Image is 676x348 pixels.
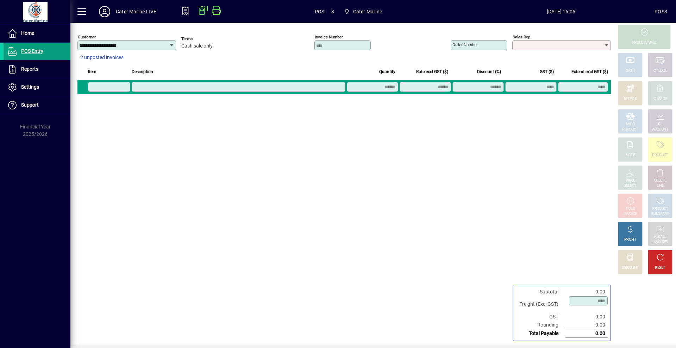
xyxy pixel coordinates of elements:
div: CHARGE [653,96,667,102]
div: PROFIT [624,237,636,242]
a: Settings [4,78,70,96]
button: Profile [93,5,116,18]
div: PRODUCT [652,206,668,211]
td: 0.00 [565,321,608,329]
span: Support [21,102,39,108]
div: DELETE [654,178,666,183]
a: Reports [4,61,70,78]
div: INVOICE [624,211,637,217]
div: RESET [655,265,665,271]
div: SUMMARY [651,211,669,217]
button: 2 unposted invoices [77,51,126,64]
div: POS3 [655,6,667,17]
td: 0.00 [565,313,608,321]
span: 3 [331,6,334,17]
span: Home [21,30,34,36]
td: Freight (Excl GST) [516,296,565,313]
div: EFTPOS [624,96,637,102]
span: Terms [181,37,224,41]
span: Description [132,68,153,76]
a: Support [4,96,70,114]
span: Discount (%) [477,68,501,76]
span: Cash sale only [181,43,213,49]
div: CASH [626,68,635,74]
div: DISCOUNT [622,265,639,271]
mat-label: Customer [78,34,96,39]
a: Home [4,25,70,42]
td: 0.00 [565,288,608,296]
div: CHEQUE [653,68,667,74]
span: Quantity [379,68,395,76]
span: [DATE] 16:05 [468,6,655,17]
div: HOLD [626,206,635,211]
div: PRODUCT [652,153,668,158]
div: SELECT [624,183,637,189]
div: LINE [657,183,664,189]
td: Rounding [516,321,565,329]
div: PRICE [626,178,635,183]
span: 2 unposted invoices [80,54,124,61]
div: ACCOUNT [652,127,668,132]
div: GL [658,122,663,127]
div: PRODUCT [622,127,638,132]
div: PROCESS SALE [632,40,657,45]
span: POS [315,6,325,17]
td: 0.00 [565,329,608,338]
span: Cater Marine [341,5,385,18]
td: GST [516,313,565,321]
mat-label: Invoice number [315,34,343,39]
span: Cater Marine [353,6,382,17]
div: INVOICES [652,240,668,245]
span: Settings [21,84,39,90]
div: RECALL [654,234,666,240]
span: Rate excl GST ($) [416,68,448,76]
td: Subtotal [516,288,565,296]
div: Cater Marine LIVE [116,6,156,17]
span: GST ($) [540,68,554,76]
mat-label: Sales rep [513,34,530,39]
td: Total Payable [516,329,565,338]
span: Extend excl GST ($) [571,68,608,76]
mat-label: Order number [452,42,478,47]
span: Item [88,68,96,76]
span: POS Entry [21,48,43,54]
span: Reports [21,66,38,72]
div: NOTE [626,153,635,158]
div: MISC [626,122,634,127]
